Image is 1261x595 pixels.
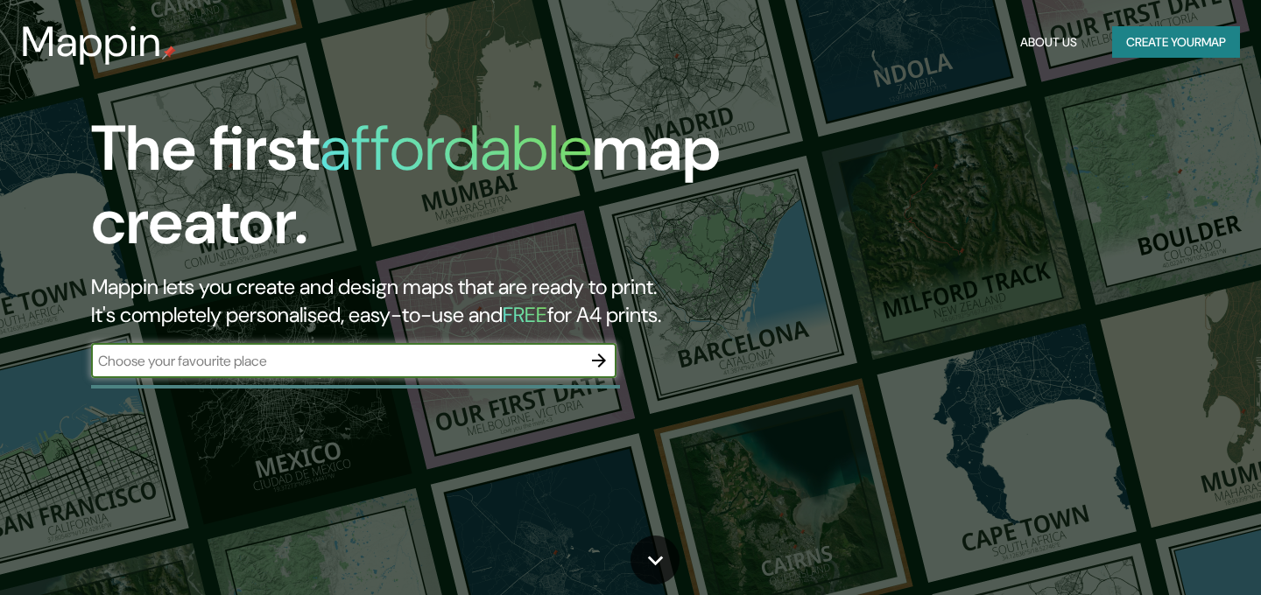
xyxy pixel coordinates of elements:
[1112,26,1240,59] button: Create yourmap
[320,108,592,189] h1: affordable
[91,112,722,273] h1: The first map creator.
[21,17,162,66] h3: Mappin
[162,45,176,59] img: mappin-pin
[1013,26,1084,59] button: About Us
[91,351,581,371] input: Choose your favourite place
[503,301,547,328] h5: FREE
[91,273,722,329] h2: Mappin lets you create and design maps that are ready to print. It's completely personalised, eas...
